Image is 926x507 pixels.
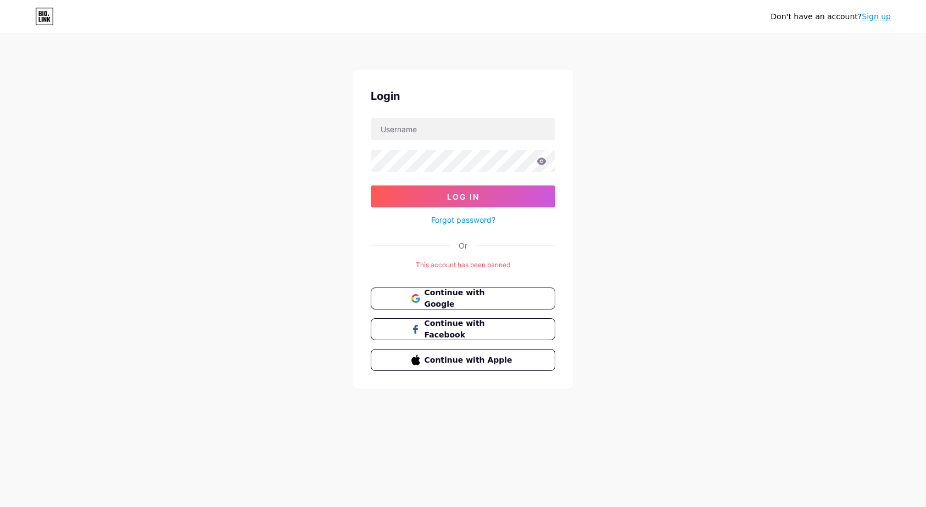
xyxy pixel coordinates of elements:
span: Continue with Apple [425,354,515,366]
span: Continue with Google [425,287,515,310]
div: Don't have an account? [771,11,891,22]
button: Continue with Google [371,288,555,309]
a: Forgot password? [431,214,495,226]
button: Continue with Apple [371,349,555,371]
div: This account has been banned [371,260,555,270]
a: Sign up [862,12,891,21]
span: Continue with Facebook [425,318,515,341]
div: Login [371,88,555,104]
span: Log In [447,192,479,201]
input: Username [371,118,555,140]
button: Continue with Facebook [371,318,555,340]
button: Log In [371,185,555,207]
div: Or [459,240,467,251]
